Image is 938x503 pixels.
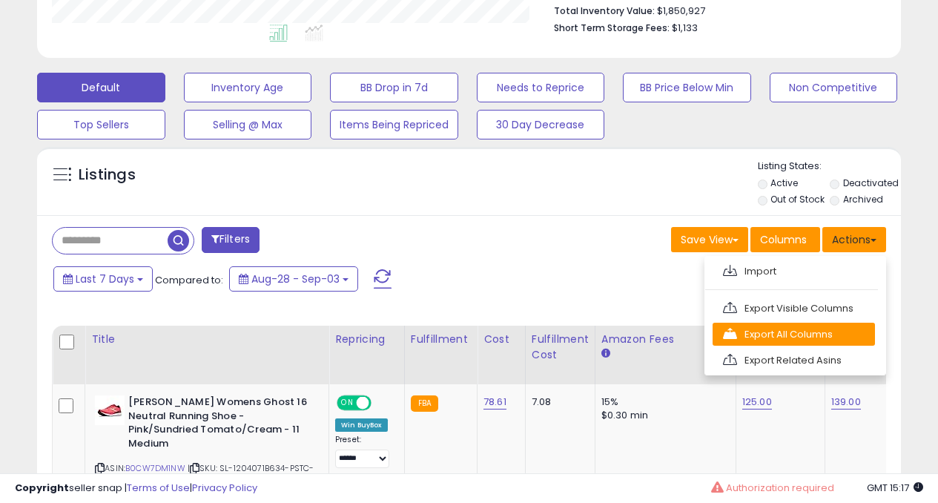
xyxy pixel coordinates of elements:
small: Amazon Fees. [601,347,610,361]
button: 30 Day Decrease [477,110,605,139]
span: Aug-28 - Sep-03 [251,272,340,286]
label: Active [770,177,798,189]
span: Columns [760,232,807,247]
div: Fulfillment [411,332,471,347]
span: Last 7 Days [76,272,134,286]
button: Inventory Age [184,73,312,102]
a: 125.00 [742,395,772,410]
div: 15% [601,395,724,409]
div: Win BuyBox [335,418,388,432]
button: Aug-28 - Sep-03 [229,266,358,292]
b: [PERSON_NAME] Womens Ghost 16 Neutral Running Shoe - Pink/Sundried Tomato/Cream - 11 Medium [128,395,308,454]
button: Non Competitive [770,73,898,102]
b: Short Term Storage Fees: [554,22,670,34]
p: Listing States: [758,160,901,174]
span: OFF [369,397,393,410]
button: Columns [750,227,820,252]
button: Last 7 Days [53,266,153,292]
div: Cost [483,332,519,347]
a: 78.61 [483,395,506,410]
a: Import [713,260,875,283]
li: $1,850,927 [554,1,875,19]
img: 31eEhYBRQ9L._SL40_.jpg [95,395,125,425]
h5: Listings [79,165,136,185]
span: 2025-09-11 15:17 GMT [867,481,923,495]
div: Amazon Fees [601,332,730,347]
span: Compared to: [155,273,223,287]
button: Filters [202,227,260,253]
div: Title [91,332,323,347]
button: Needs to Reprice [477,73,605,102]
div: 7.08 [532,395,584,409]
button: Actions [822,227,886,252]
div: $0.30 min [601,409,724,422]
div: Repricing [335,332,398,347]
a: Terms of Use [127,481,190,495]
button: Items Being Repriced [330,110,458,139]
div: Fulfillment Cost [532,332,589,363]
label: Deactivated [843,177,899,189]
a: Export Related Asins [713,349,875,372]
button: Default [37,73,165,102]
button: BB Price Below Min [623,73,751,102]
button: BB Drop in 7d [330,73,458,102]
div: seller snap | | [15,481,257,496]
span: ON [338,397,357,410]
a: 139.00 [831,395,861,410]
button: Selling @ Max [184,110,312,139]
a: Export All Columns [713,323,875,346]
b: Total Inventory Value: [554,4,655,17]
strong: Copyright [15,481,69,495]
label: Archived [843,193,883,206]
div: Preset: [335,435,393,468]
a: Export Visible Columns [713,297,875,320]
label: Out of Stock [770,193,825,206]
span: $1,133 [672,21,698,35]
a: Privacy Policy [192,481,257,495]
small: FBA [411,395,438,412]
button: Top Sellers [37,110,165,139]
button: Save View [671,227,748,252]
